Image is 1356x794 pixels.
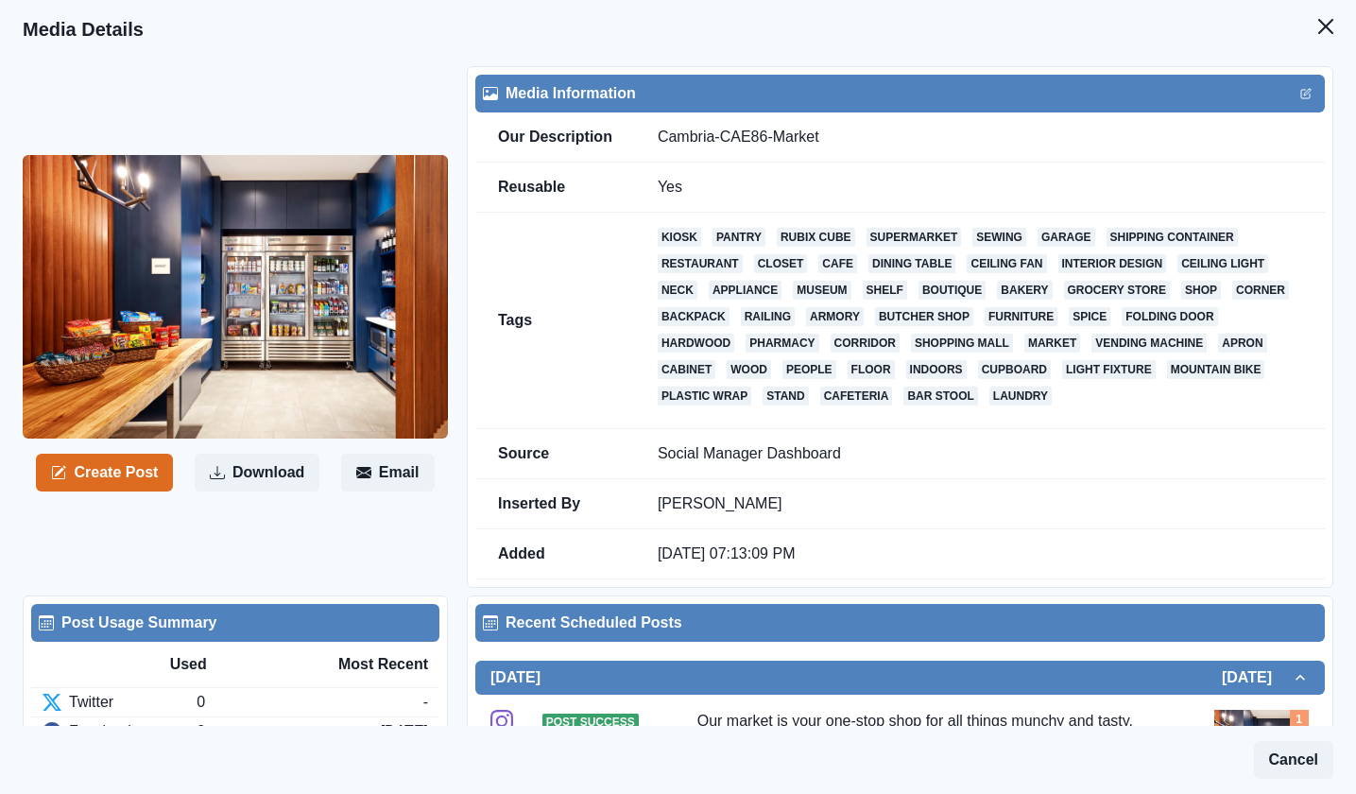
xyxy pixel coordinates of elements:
a: corner [1232,281,1289,300]
a: mountain bike [1167,360,1265,379]
a: garage [1038,228,1095,247]
a: sewing [972,228,1026,247]
div: Facebook [43,720,197,743]
a: neck [658,281,697,300]
td: Yes [635,163,1325,213]
a: hardwood [658,334,734,353]
a: plastic wrap [658,387,751,406]
a: kiosk [658,228,701,247]
a: cafe [818,254,857,273]
a: backpack [658,307,729,326]
a: bakery [997,281,1052,300]
a: shelf [863,281,907,300]
a: corridor [831,334,900,353]
a: furniture [985,307,1057,326]
button: Create Post [36,454,173,492]
button: [DATE][DATE] [475,661,1325,695]
a: ceiling fan [967,254,1046,273]
td: Inserted By [475,479,635,529]
a: cafeteria [820,387,893,406]
div: Twitter [43,691,197,714]
a: appliance [709,281,781,300]
td: [DATE] 07:13:09 PM [635,529,1325,579]
img: bkwxhxzpcu1ddwvuhzpi [23,155,448,439]
td: Reusable [475,163,635,213]
td: Cambria-CAE86-Market [635,112,1325,163]
a: stand [763,387,808,406]
div: Recent Scheduled Posts [483,612,1317,634]
a: cabinet [658,360,715,379]
a: wood [727,360,771,379]
td: Source [475,429,635,479]
a: railing [741,307,795,326]
a: laundry [989,387,1052,406]
a: [PERSON_NAME] [658,495,782,511]
td: Our Description [475,112,635,163]
a: shipping container [1107,228,1238,247]
div: Media Information [483,82,1317,105]
div: 0 [197,691,422,714]
td: Tags [475,213,635,429]
button: Email [341,454,435,492]
h2: [DATE] [490,668,541,686]
a: ceiling light [1177,254,1268,273]
div: [DATE] [381,720,428,743]
a: dining table [868,254,955,273]
a: people [782,360,836,379]
a: pantry [712,228,765,247]
div: Post Usage Summary [39,612,432,634]
div: 2 [197,720,380,743]
a: spice [1069,307,1110,326]
a: floor [848,360,895,379]
div: - [423,691,428,714]
a: butcher shop [875,307,973,326]
a: apron [1218,334,1266,353]
p: Social Manager Dashboard [658,444,1302,463]
a: supermarket [867,228,962,247]
button: Cancel [1254,741,1333,779]
a: market [1024,334,1080,353]
a: pharmacy [746,334,818,353]
a: folding door [1122,307,1217,326]
a: interior design [1058,254,1167,273]
a: museum [793,281,850,300]
button: Download [195,454,319,492]
div: Used [170,653,300,676]
a: grocery store [1064,281,1170,300]
a: closet [754,254,808,273]
a: vending machine [1091,334,1207,353]
a: boutique [918,281,986,300]
td: Added [475,529,635,579]
a: bar stool [903,387,977,406]
a: armory [806,307,864,326]
a: rubix cube [777,228,855,247]
button: Close [1307,8,1345,45]
button: Edit [1295,82,1317,105]
a: shop [1181,281,1221,300]
div: Most Recent [299,653,428,676]
h2: [DATE] [1222,668,1291,686]
a: shopping mall [911,334,1013,353]
a: light fixture [1062,360,1156,379]
span: Post Success [542,714,639,731]
a: indoors [906,360,967,379]
a: restaurant [658,254,743,273]
a: cupboard [978,360,1051,379]
div: Total Media Attached [1290,710,1309,729]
